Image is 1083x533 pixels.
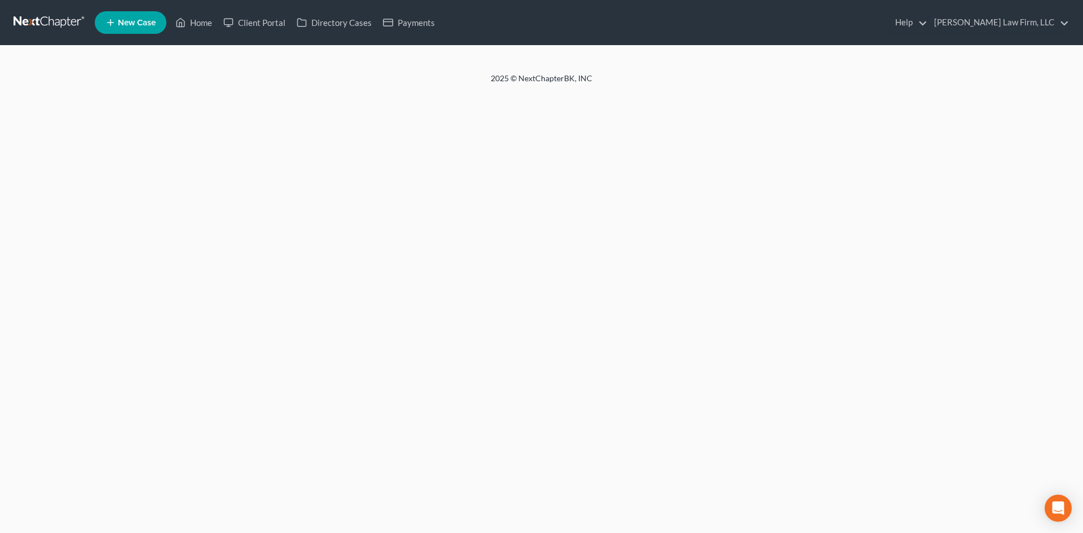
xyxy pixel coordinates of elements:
[95,11,166,34] new-legal-case-button: New Case
[220,73,863,93] div: 2025 © NextChapterBK, INC
[928,12,1069,33] a: [PERSON_NAME] Law Firm, LLC
[377,12,441,33] a: Payments
[890,12,927,33] a: Help
[291,12,377,33] a: Directory Cases
[218,12,291,33] a: Client Portal
[170,12,218,33] a: Home
[1045,495,1072,522] div: Open Intercom Messenger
